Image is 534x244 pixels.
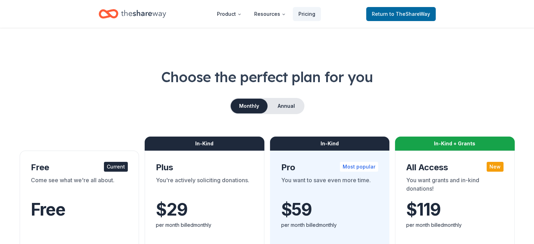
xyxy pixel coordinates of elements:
div: Pro [281,162,378,173]
div: per month billed monthly [281,221,378,229]
div: You want to save even more time. [281,176,378,196]
div: In-Kind [270,137,390,151]
button: Resources [249,7,291,21]
span: Free [31,199,65,220]
div: Plus [156,162,253,173]
div: All Access [406,162,503,173]
a: Home [99,6,166,22]
a: Pricing [293,7,321,21]
span: to TheShareWay [389,11,430,17]
a: Returnto TheShareWay [366,7,436,21]
div: Come see what we're all about. [31,176,128,196]
span: $ 59 [281,200,312,219]
h1: Choose the perfect plan for you [17,67,517,87]
div: In-Kind [145,137,264,151]
div: Free [31,162,128,173]
div: per month billed monthly [406,221,503,229]
div: per month billed monthly [156,221,253,229]
div: In-Kind + Grants [395,137,515,151]
span: $ 29 [156,200,187,219]
div: Most popular [340,162,378,172]
div: Current [104,162,128,172]
div: You want grants and in-kind donations! [406,176,503,196]
nav: Main [211,6,321,22]
span: $ 119 [406,200,440,219]
button: Monthly [231,99,268,113]
div: You're actively soliciting donations. [156,176,253,196]
div: New [487,162,503,172]
button: Product [211,7,247,21]
span: Return [372,10,430,18]
button: Annual [269,99,304,113]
